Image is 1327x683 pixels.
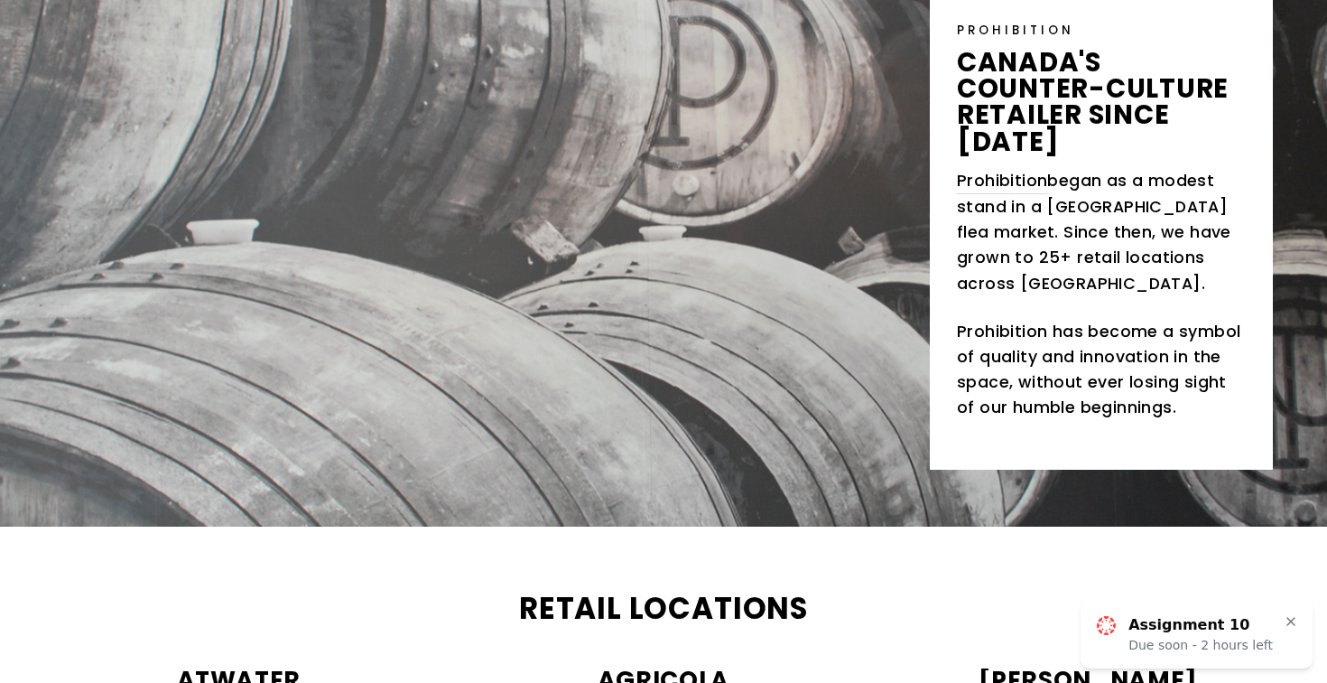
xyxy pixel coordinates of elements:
[957,49,1246,154] p: canada's counter-culture retailer since [DATE]
[957,168,1047,194] a: Prohibition
[957,319,1246,421] p: Prohibition has become a symbol of quality and innovation in the space, without ever losing sight...
[957,168,1246,296] p: began as a modest stand in a [GEOGRAPHIC_DATA] flea market. Since then, we have grown to 25+ reta...
[36,594,1291,624] h2: Retail Locations
[957,21,1246,40] p: PROHIBITION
